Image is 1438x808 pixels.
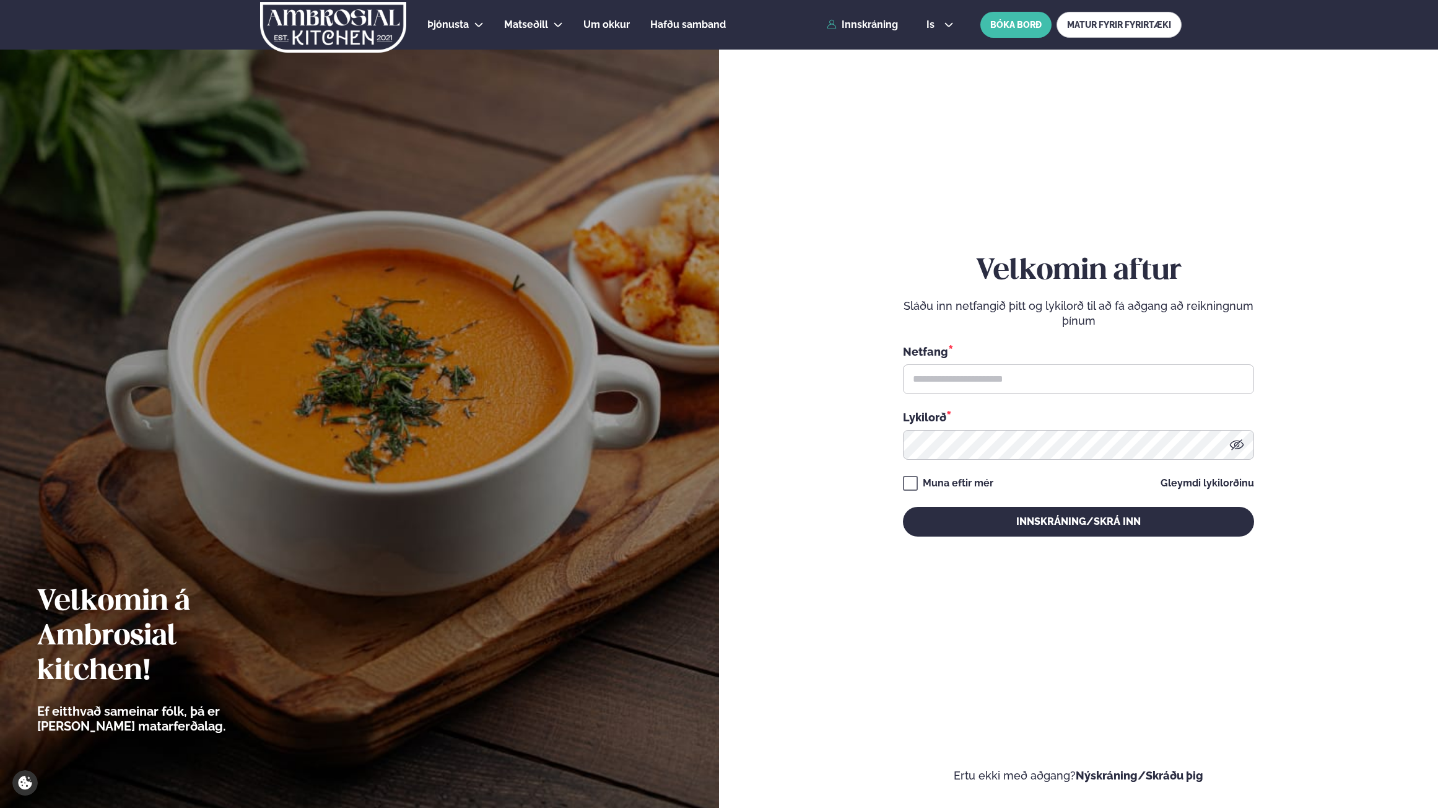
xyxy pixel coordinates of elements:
span: Matseðill [504,19,548,30]
h2: Velkomin á Ambrosial kitchen! [37,585,294,689]
span: Um okkur [583,19,630,30]
p: Sláðu inn netfangið þitt og lykilorð til að fá aðgang að reikningnum þínum [903,299,1254,328]
a: Innskráning [827,19,898,30]
span: Hafðu samband [650,19,726,30]
a: Cookie settings [12,770,38,796]
a: Þjónusta [427,17,469,32]
span: Þjónusta [427,19,469,30]
p: Ertu ekki með aðgang? [756,768,1401,783]
button: Innskráning/Skrá inn [903,507,1254,537]
img: logo [259,2,407,53]
h2: Velkomin aftur [903,254,1254,289]
button: is [917,20,963,30]
div: Netfang [903,343,1254,359]
a: Matseðill [504,17,548,32]
div: Lykilorð [903,409,1254,425]
span: is [926,20,938,30]
a: Nýskráning/Skráðu þig [1076,769,1203,782]
a: MATUR FYRIR FYRIRTÆKI [1057,12,1182,38]
a: Gleymdi lykilorðinu [1161,478,1254,488]
a: Hafðu samband [650,17,726,32]
button: BÓKA BORÐ [980,12,1052,38]
a: Um okkur [583,17,630,32]
p: Ef eitthvað sameinar fólk, þá er [PERSON_NAME] matarferðalag. [37,704,294,734]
